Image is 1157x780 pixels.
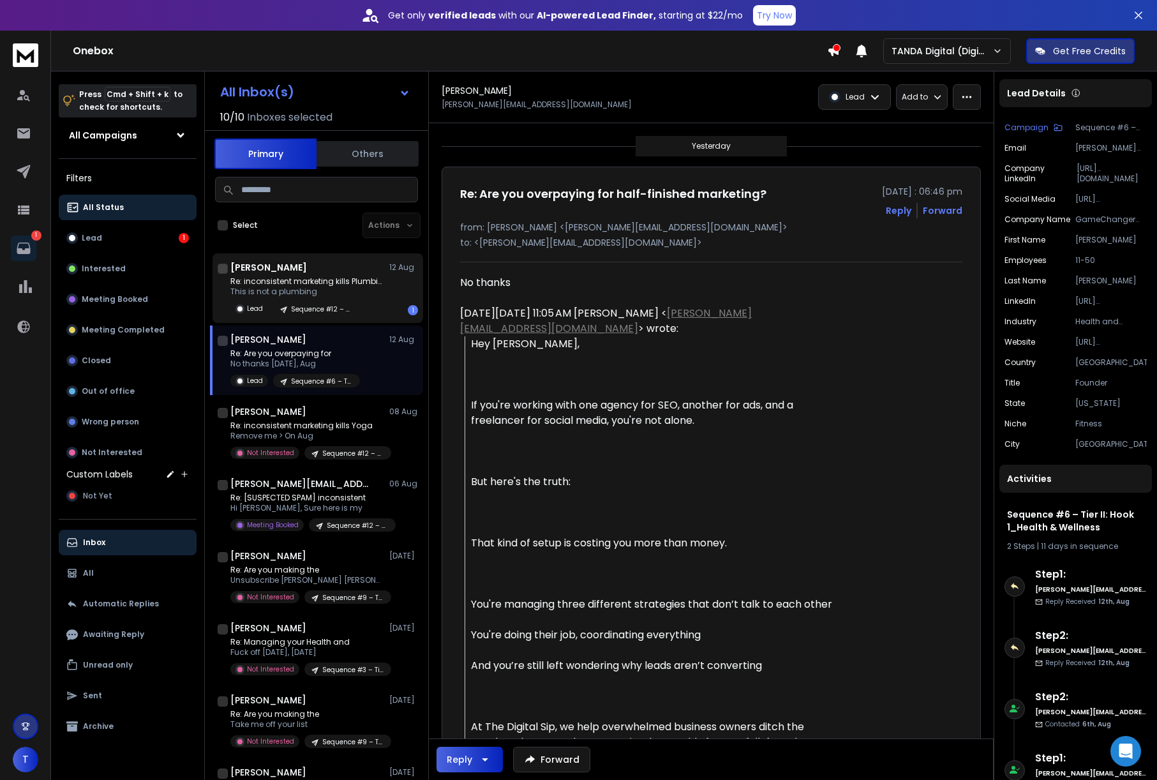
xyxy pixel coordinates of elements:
[1098,597,1130,606] span: 12th, Aug
[82,356,111,366] p: Closed
[1007,541,1144,551] div: |
[230,637,384,647] p: Re: Managing your Health and
[59,256,197,281] button: Interested
[1077,163,1147,184] p: [URL][DOMAIN_NAME]
[846,92,865,102] p: Lead
[1004,378,1020,388] p: Title
[1035,628,1147,643] h6: Step 2 :
[247,448,294,458] p: Not Interested
[230,287,384,297] p: This is not a plumbing
[327,521,388,530] p: Sequence #12 – Tier I_Health & Wellness
[230,565,384,575] p: Re: Are you making the
[460,185,766,203] h1: Re: Are you overpaying for half-finished marketing?
[923,204,962,217] div: Forward
[460,306,752,336] a: [PERSON_NAME][EMAIL_ADDRESS][DOMAIN_NAME]
[1035,646,1147,656] h6: [PERSON_NAME][EMAIL_ADDRESS][DOMAIN_NAME]
[389,262,418,273] p: 12 Aug
[1004,163,1077,184] p: Company LinkedIn
[1035,567,1147,582] h6: Step 1 :
[82,233,102,243] p: Lead
[408,305,418,315] div: 1
[389,767,418,777] p: [DATE]
[13,747,38,772] button: T
[59,622,197,647] button: Awaiting Reply
[230,405,306,418] h1: [PERSON_NAME]
[1004,123,1063,133] button: Campaign
[59,379,197,404] button: Out of office
[1075,255,1147,266] p: 11-50
[1075,419,1147,429] p: Fitness
[59,652,197,678] button: Unread only
[230,575,384,585] p: Unsubscribe [PERSON_NAME] [PERSON_NAME]
[247,664,294,674] p: Not Interested
[13,43,38,67] img: logo
[59,483,197,509] button: Not Yet
[757,9,792,22] p: Try Now
[1045,719,1111,729] p: Contacted
[233,220,258,230] label: Select
[1004,439,1020,449] p: City
[1007,87,1066,100] p: Lead Details
[291,304,352,314] p: Sequence #12 – Tier I_Home Services
[692,141,731,151] p: Yesterday
[83,568,94,578] p: All
[247,520,299,530] p: Meeting Booked
[247,110,332,125] h3: Inboxes selected
[882,185,962,198] p: [DATE] : 06:46 pm
[230,503,384,513] p: Hi [PERSON_NAME], Sure here is my
[214,139,317,169] button: Primary
[1004,296,1036,306] p: LinkedIn
[83,537,105,548] p: Inbox
[220,86,294,98] h1: All Inbox(s)
[1004,357,1036,368] p: Country
[460,236,962,249] p: to: <[PERSON_NAME][EMAIL_ADDRESS][DOMAIN_NAME]>
[389,695,418,705] p: [DATE]
[1075,357,1147,368] p: [GEOGRAPHIC_DATA]
[1075,214,1147,225] p: GameChanger Fitness
[1004,194,1056,204] p: Social Media
[1035,707,1147,717] h6: [PERSON_NAME][EMAIL_ADDRESS][DOMAIN_NAME]
[83,629,144,640] p: Awaiting Reply
[230,477,371,490] h1: [PERSON_NAME][EMAIL_ADDRESS][DOMAIN_NAME]
[460,306,833,336] div: [DATE][DATE] 11:05 AM [PERSON_NAME] < > wrote:
[1075,235,1147,245] p: [PERSON_NAME]
[1004,235,1045,245] p: First Name
[73,43,827,59] h1: Onebox
[82,417,139,427] p: Wrong person
[1026,38,1135,64] button: Get Free Credits
[1007,541,1035,551] span: 2 Steps
[1041,541,1118,551] span: 11 days in sequence
[82,386,135,396] p: Out of office
[230,694,306,707] h1: [PERSON_NAME]
[1075,143,1147,153] p: [PERSON_NAME][EMAIL_ADDRESS][DOMAIN_NAME]
[460,275,833,290] div: No thanks
[389,551,418,561] p: [DATE]
[753,5,796,26] button: Try Now
[59,195,197,220] button: All Status
[389,407,418,417] p: 08 Aug
[230,421,384,431] p: Re: inconsistent marketing kills Yoga
[59,169,197,187] h3: Filters
[1004,337,1035,347] p: Website
[317,140,419,168] button: Others
[83,660,133,670] p: Unread only
[230,431,384,441] p: Remove me > On Aug
[1075,439,1147,449] p: [GEOGRAPHIC_DATA]
[59,317,197,343] button: Meeting Completed
[210,79,421,105] button: All Inbox(s)
[291,377,352,386] p: Sequence #6 – Tier II: Hook 1_Health & Wellness
[82,264,126,274] p: Interested
[1075,276,1147,286] p: [PERSON_NAME]
[230,719,384,730] p: Take me off your list
[59,530,197,555] button: Inbox
[59,225,197,251] button: Lead1
[59,409,197,435] button: Wrong person
[1004,123,1049,133] p: Campaign
[388,9,743,22] p: Get only with our starting at $22/mo
[1004,143,1026,153] p: Email
[460,221,962,234] p: from: [PERSON_NAME] <[PERSON_NAME][EMAIL_ADDRESS][DOMAIN_NAME]>
[1082,719,1111,729] span: 6th, Aug
[437,747,503,772] button: Reply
